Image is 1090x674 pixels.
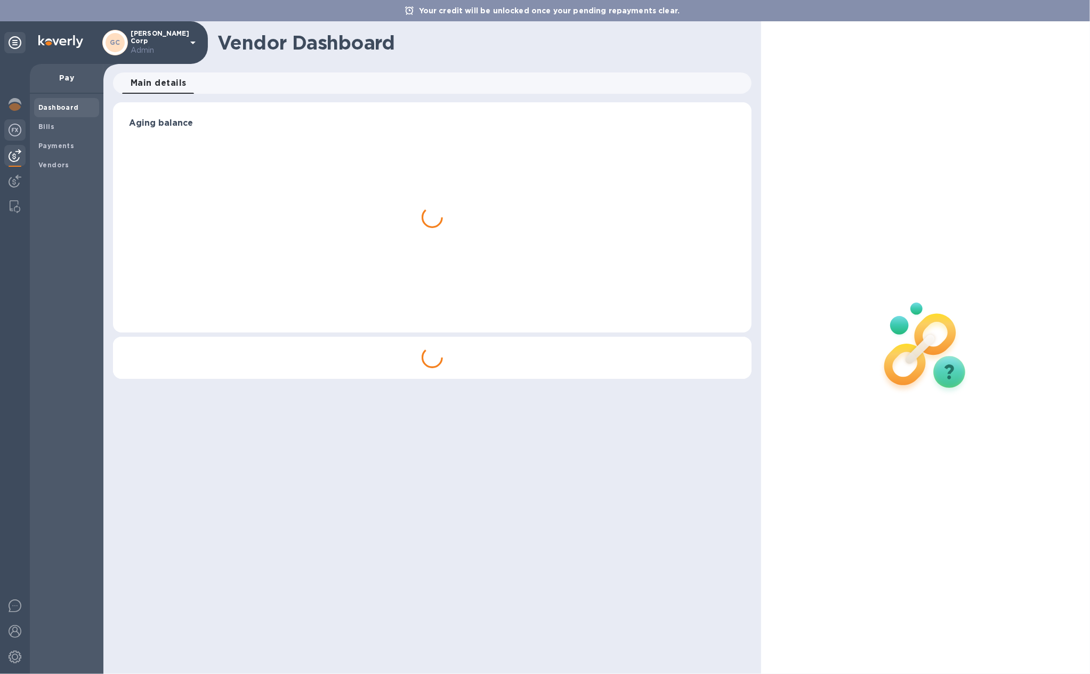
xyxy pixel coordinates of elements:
[131,45,184,56] p: Admin
[38,142,74,150] b: Payments
[110,38,120,46] b: GC
[419,6,680,15] b: Your credit will be unlocked once your pending repayments clear.
[38,103,79,111] b: Dashboard
[4,32,26,53] div: Unpin categories
[131,30,184,56] p: [PERSON_NAME] Corp
[38,72,95,83] p: Pay
[38,35,83,48] img: Logo
[38,123,54,131] b: Bills
[129,118,736,128] h3: Aging balance
[38,161,69,169] b: Vendors
[217,31,744,54] h1: Vendor Dashboard
[131,76,187,91] span: Main details
[9,124,21,136] img: Foreign exchange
